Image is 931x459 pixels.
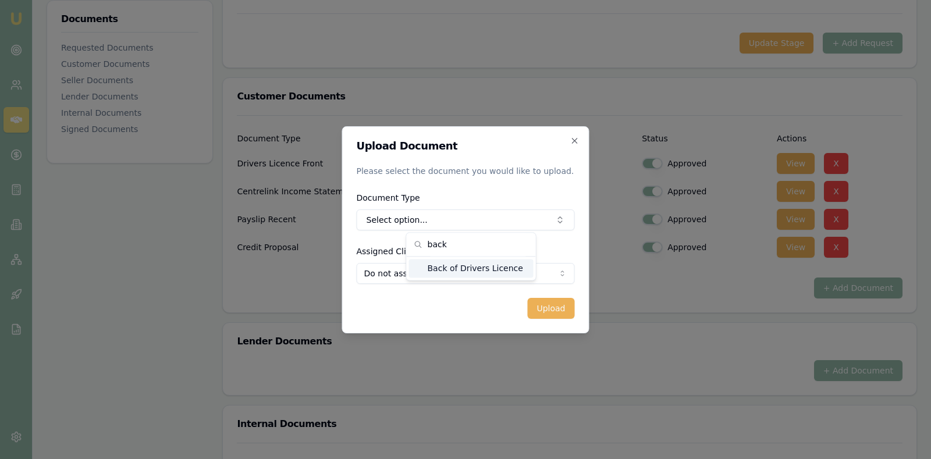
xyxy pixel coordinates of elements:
button: Select option... [357,209,575,230]
div: Search... [407,257,536,280]
label: Document Type [357,193,420,202]
p: Please select the document you would like to upload. [357,165,575,177]
div: Back of Drivers Licence [409,259,534,277]
input: Search... [428,233,529,256]
label: Assigned Client [357,247,420,256]
h2: Upload Document [357,141,575,151]
button: Upload [527,298,574,319]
